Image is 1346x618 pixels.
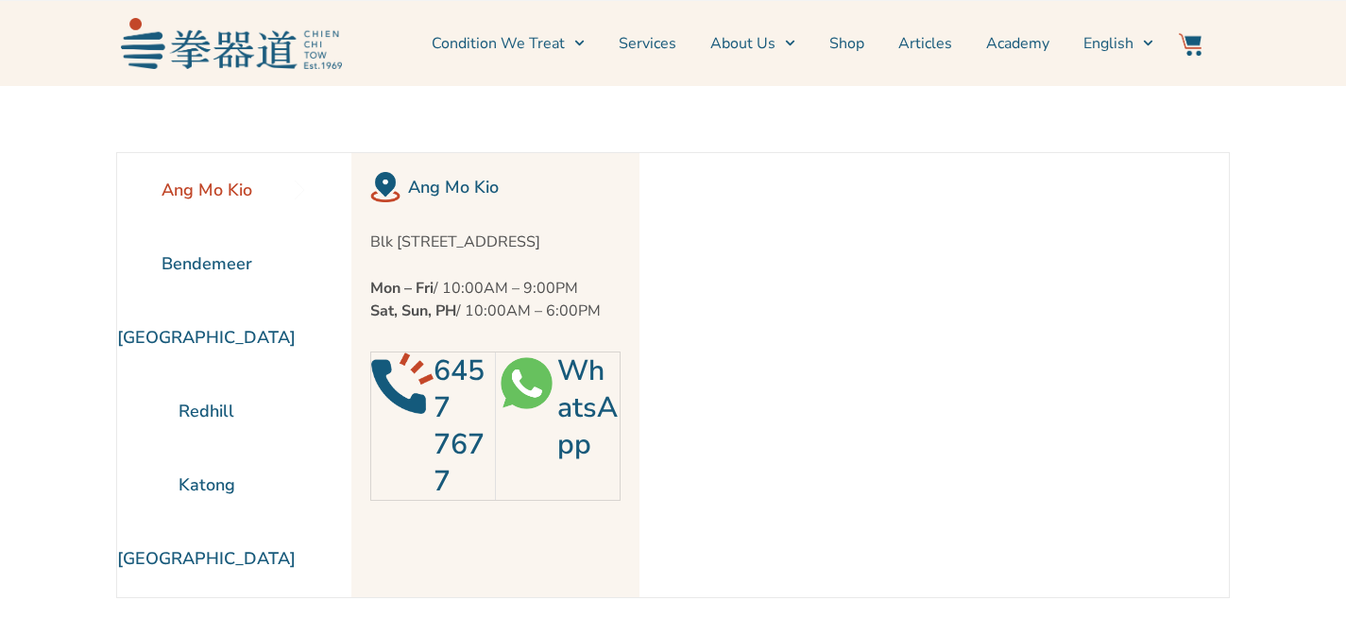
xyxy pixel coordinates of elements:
[1083,20,1153,67] a: English
[710,20,795,67] a: About Us
[639,153,1174,597] iframe: Chien Chi Tow Healthcare Ang Mo Kio
[1179,33,1201,56] img: Website Icon-03
[408,174,621,200] h2: Ang Mo Kio
[986,20,1049,67] a: Academy
[370,277,621,322] p: / 10:00AM – 9:00PM / 10:00AM – 6:00PM
[432,20,585,67] a: Condition We Treat
[557,352,618,464] a: WhatsApp
[351,20,1154,67] nav: Menu
[1083,32,1133,55] span: English
[370,231,621,253] p: Blk [STREET_ADDRESS]
[619,20,676,67] a: Services
[370,300,456,321] strong: Sat, Sun, PH
[898,20,952,67] a: Articles
[370,278,434,299] strong: Mon – Fri
[829,20,864,67] a: Shop
[434,352,485,501] a: 6457 7677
